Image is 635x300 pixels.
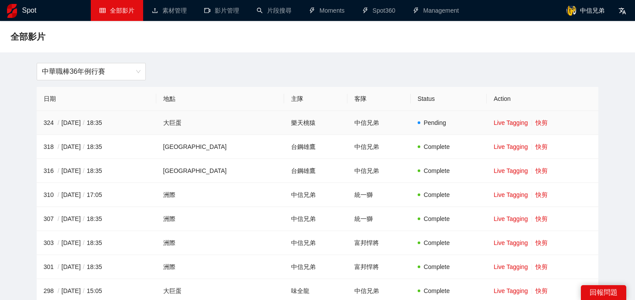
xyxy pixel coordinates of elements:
span: / [55,215,62,222]
a: Live Tagging [494,287,528,294]
img: logo [7,4,17,18]
td: 統一獅 [347,183,411,207]
span: Complete [424,239,450,246]
td: 中信兄弟 [347,135,411,159]
span: / [55,263,62,270]
a: video-camera影片管理 [204,7,239,14]
div: 回報問題 [581,285,626,300]
td: 統一獅 [347,207,411,231]
th: Action [487,87,598,111]
span: / [55,287,62,294]
span: / [81,119,87,126]
a: thunderboltManagement [413,7,459,14]
span: / [55,191,62,198]
td: 台鋼雄鷹 [284,159,347,183]
td: 307 [DATE] 18:35 [37,207,156,231]
a: Live Tagging [494,167,528,174]
a: search片段搜尋 [257,7,292,14]
td: 富邦悍將 [347,231,411,255]
a: Live Tagging [494,191,528,198]
td: 富邦悍將 [347,255,411,279]
td: 大巨蛋 [156,111,284,135]
span: Pending [424,119,446,126]
span: / [55,239,62,246]
a: thunderboltMoments [309,7,345,14]
a: 快剪 [535,119,548,126]
td: 中信兄弟 [284,207,347,231]
span: / [81,191,87,198]
a: thunderboltSpot360 [362,7,395,14]
td: 中信兄弟 [284,255,347,279]
td: [GEOGRAPHIC_DATA] [156,159,284,183]
span: / [55,143,62,150]
a: 快剪 [535,263,548,270]
a: 快剪 [535,215,548,222]
td: 洲際 [156,255,284,279]
a: Live Tagging [494,239,528,246]
td: 洲際 [156,183,284,207]
a: Live Tagging [494,143,528,150]
td: 中信兄弟 [347,111,411,135]
a: 快剪 [535,167,548,174]
td: 中信兄弟 [284,231,347,255]
td: 301 [DATE] 18:35 [37,255,156,279]
th: Status [411,87,487,111]
td: 中信兄弟 [347,159,411,183]
td: 洲際 [156,231,284,255]
span: Complete [424,215,450,222]
span: / [81,215,87,222]
span: / [81,263,87,270]
a: 快剪 [535,287,548,294]
td: 318 [DATE] 18:35 [37,135,156,159]
span: / [55,119,62,126]
th: 客隊 [347,87,411,111]
span: 中華職棒36年例行賽 [42,63,141,80]
a: Live Tagging [494,263,528,270]
a: upload素材管理 [152,7,187,14]
td: 樂天桃猿 [284,111,347,135]
span: Complete [424,191,450,198]
span: table [100,7,106,14]
img: avatar [566,5,577,16]
td: 324 [DATE] 18:35 [37,111,156,135]
span: / [81,143,87,150]
td: 303 [DATE] 18:35 [37,231,156,255]
span: / [81,167,87,174]
span: / [81,287,87,294]
td: 310 [DATE] 17:05 [37,183,156,207]
th: 主隊 [284,87,347,111]
span: Complete [424,143,450,150]
td: [GEOGRAPHIC_DATA] [156,135,284,159]
td: 洲際 [156,207,284,231]
a: 快剪 [535,191,548,198]
span: 全部影片 [110,7,134,14]
span: 全部影片 [10,30,45,44]
td: 台鋼雄鷹 [284,135,347,159]
td: 316 [DATE] 18:35 [37,159,156,183]
th: 日期 [37,87,156,111]
a: 快剪 [535,143,548,150]
a: Live Tagging [494,119,528,126]
span: Complete [424,263,450,270]
span: Complete [424,167,450,174]
td: 中信兄弟 [284,183,347,207]
a: 快剪 [535,239,548,246]
span: Complete [424,287,450,294]
span: / [81,239,87,246]
th: 地點 [156,87,284,111]
a: Live Tagging [494,215,528,222]
span: / [55,167,62,174]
